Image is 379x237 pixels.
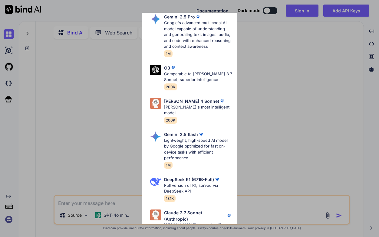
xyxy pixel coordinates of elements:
img: Pick Models [150,176,161,187]
img: premium [198,131,204,137]
p: DeepSeek R1 (671B-Full) [164,176,214,183]
p: Gemini 2.5 Pro [164,14,195,20]
img: premium [195,14,201,20]
span: 200K [164,83,177,90]
span: 1M [164,162,173,169]
p: Gemini 2.5 flash [164,131,198,138]
img: Pick Models [150,131,161,142]
img: Pick Models [150,98,161,109]
p: [PERSON_NAME]'s most intelligent model [164,222,232,234]
img: premium [219,98,225,104]
p: [PERSON_NAME]'s most intelligent model [164,104,232,116]
img: Pick Models [150,14,161,24]
p: Claude 3.7 Sonnet (Anthropic) [164,209,226,222]
p: Comparable to [PERSON_NAME] 3.7 Sonnet, superior intelligence [164,71,232,83]
img: premium [214,176,220,182]
p: O3 [164,65,170,71]
span: 200K [164,117,177,124]
p: Google's advanced multimodal AI model capable of understanding and generating text, images, audio... [164,20,232,50]
span: 131K [164,195,176,202]
img: Pick Models [150,209,161,220]
p: Lightweight, high-speed AI model by Google optimized for fast on-device tasks with efficient perf... [164,138,232,161]
p: Full version of R1, served via DeepSeek API [164,183,232,194]
span: 1M [164,50,173,57]
img: premium [170,65,176,71]
img: Pick Models [150,65,161,75]
p: [PERSON_NAME] 4 Sonnet [164,98,219,104]
img: premium [226,213,232,219]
